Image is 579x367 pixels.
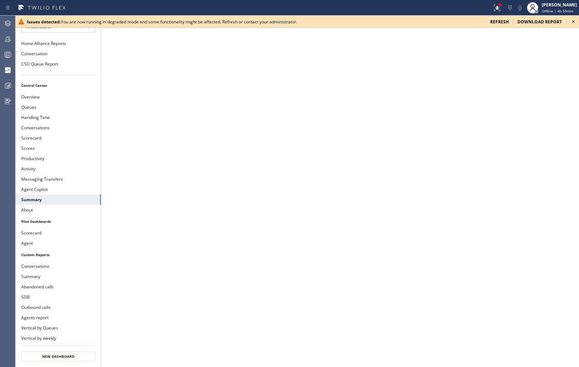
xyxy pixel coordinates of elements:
li: Custom Reports [16,250,101,259]
button: SDB [16,292,101,302]
button: Vertical monthly [16,343,101,354]
button: Summary [16,271,101,282]
button: Scorecard [16,228,101,238]
button: New Dashboard [21,351,95,361]
button: Vertical by weekly [16,333,101,343]
button: Productivity [16,153,101,164]
button: Summary [16,194,101,205]
span: Offline | 4h 59min [542,9,573,13]
b: Issues detected. [27,19,61,25]
button: Agents report [16,312,101,323]
button: Handling Time [16,112,101,123]
button: Queues [16,102,101,112]
button: Conversations [16,123,101,133]
button: Agent [16,238,101,248]
button: About [16,205,101,215]
button: Overview [16,92,101,102]
span: refresh [490,19,509,25]
button: Messaging Transfers [16,174,101,184]
iframe: dashboard_9f6bb337dffe [101,16,579,367]
button: Agent Copilot [16,184,101,194]
button: Conversation [16,49,101,59]
button: Scores [16,143,101,153]
button: Home Alliance Reports [16,38,101,49]
button: Vertical by Queues [16,323,101,333]
button: Abandoned calls [16,282,101,292]
div: You are now running in degraded mode and some functionality might be affected. Refresh or contact... [27,19,485,25]
li: Pilot Dashboards [16,217,101,226]
button: Mute [515,3,525,13]
button: Activity [16,164,101,174]
button: Outbound calls [16,302,101,312]
button: Scorecard [16,133,101,143]
button: Conversations [16,261,101,271]
li: Control Center [16,81,101,90]
button: CSD Queue Report [16,59,101,69]
div: [PERSON_NAME] [542,2,577,8]
span: download report [517,19,562,25]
